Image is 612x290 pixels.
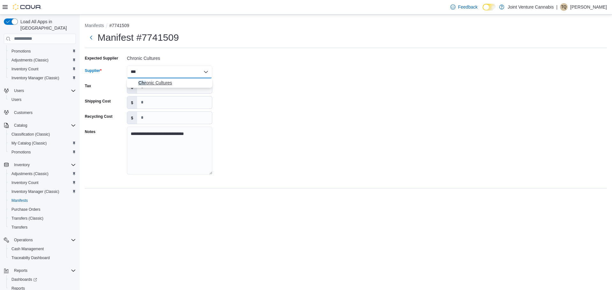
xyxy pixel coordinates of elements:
[11,141,47,146] span: My Catalog (Classic)
[9,96,24,103] a: Users
[9,131,76,138] span: Classification (Classic)
[9,276,76,283] span: Dashboards
[13,4,41,10] img: Cova
[9,148,33,156] a: Promotions
[6,74,78,82] button: Inventory Manager (Classic)
[11,207,40,212] span: Purchase Orders
[127,112,137,124] label: $
[11,122,30,129] button: Catalog
[448,1,480,13] a: Feedback
[6,169,78,178] button: Adjustments (Classic)
[1,266,78,275] button: Reports
[109,23,129,28] button: #7741509
[9,179,76,187] span: Inventory Count
[6,187,78,196] button: Inventory Manager (Classic)
[570,3,607,11] p: [PERSON_NAME]
[6,148,78,157] button: Promotions
[11,161,32,169] button: Inventory
[6,95,78,104] button: Users
[11,277,37,282] span: Dashboards
[6,65,78,74] button: Inventory Count
[1,121,78,130] button: Catalog
[11,225,27,230] span: Transfers
[11,150,31,155] span: Promotions
[11,49,31,54] span: Promotions
[9,188,62,195] a: Inventory Manager (Classic)
[9,206,76,213] span: Purchase Orders
[11,189,59,194] span: Inventory Manager (Classic)
[9,47,76,55] span: Promotions
[6,130,78,139] button: Classification (Classic)
[6,56,78,65] button: Adjustments (Classic)
[9,148,76,156] span: Promotions
[11,58,48,63] span: Adjustments (Classic)
[85,23,104,28] button: Manifests
[14,123,27,128] span: Catalog
[127,53,212,61] div: Chronic Cultures
[1,236,78,244] button: Operations
[9,170,76,178] span: Adjustments (Classic)
[9,197,30,204] a: Manifests
[6,205,78,214] button: Purchase Orders
[9,131,53,138] a: Classification (Classic)
[9,74,76,82] span: Inventory Manager (Classic)
[14,237,33,243] span: Operations
[6,214,78,223] button: Transfers (Classic)
[14,110,33,115] span: Customers
[1,160,78,169] button: Inventory
[11,267,30,274] button: Reports
[9,188,76,195] span: Inventory Manager (Classic)
[11,109,35,117] a: Customers
[9,179,41,187] a: Inventory Count
[556,3,557,11] p: |
[9,65,76,73] span: Inventory Count
[14,88,24,93] span: Users
[11,171,48,176] span: Adjustments (Classic)
[11,236,76,244] span: Operations
[85,31,98,44] button: Next
[11,122,76,129] span: Catalog
[11,216,43,221] span: Transfers (Classic)
[6,223,78,232] button: Transfers
[561,3,567,11] span: TQ
[9,206,43,213] a: Purchase Orders
[11,246,44,251] span: Cash Management
[85,56,118,61] label: Expected Supplier
[9,170,51,178] a: Adjustments (Classic)
[9,276,40,283] a: Dashboards
[85,83,91,88] label: Tax
[9,47,33,55] a: Promotions
[11,87,76,95] span: Users
[9,245,46,253] a: Cash Management
[11,198,28,203] span: Manifests
[11,67,39,72] span: Inventory Count
[9,254,52,262] a: Traceabilty Dashboard
[507,3,554,11] p: Joint Venture Cannabis
[127,96,137,109] label: $
[9,139,76,147] span: My Catalog (Classic)
[6,47,78,56] button: Promotions
[11,161,76,169] span: Inventory
[1,108,78,117] button: Customers
[14,162,30,167] span: Inventory
[9,139,49,147] a: My Catalog (Classic)
[127,78,212,88] div: Choose from the following options
[6,139,78,148] button: My Catalog (Classic)
[9,215,76,222] span: Transfers (Classic)
[11,255,50,260] span: Traceabilty Dashboard
[11,267,76,274] span: Reports
[6,178,78,187] button: Inventory Count
[14,268,27,273] span: Reports
[203,69,208,74] button: Close list of options
[85,68,102,73] label: Supplier
[11,180,39,185] span: Inventory Count
[127,78,212,88] button: Chronic Cultures
[9,74,62,82] a: Inventory Manager (Classic)
[11,87,26,95] button: Users
[9,96,76,103] span: Users
[1,86,78,95] button: Users
[483,4,496,11] input: Dark Mode
[6,275,78,284] a: Dashboards
[9,65,41,73] a: Inventory Count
